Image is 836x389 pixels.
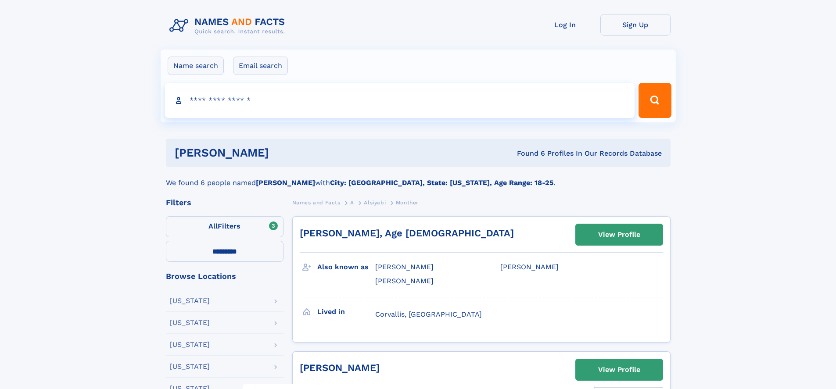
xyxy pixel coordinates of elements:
a: [PERSON_NAME], Age [DEMOGRAPHIC_DATA] [300,228,514,239]
div: View Profile [598,225,640,245]
span: Monther [396,200,419,206]
a: [PERSON_NAME] [300,362,380,373]
span: Alsiyabi [364,200,386,206]
span: [PERSON_NAME] [375,277,434,285]
a: Alsiyabi [364,197,386,208]
a: Log In [530,14,600,36]
a: View Profile [576,359,663,380]
h3: Lived in [317,304,375,319]
div: View Profile [598,360,640,380]
div: Filters [166,199,283,207]
div: Browse Locations [166,272,283,280]
h3: Also known as [317,260,375,275]
label: Name search [168,57,224,75]
a: A [350,197,354,208]
a: View Profile [576,224,663,245]
label: Filters [166,216,283,237]
span: [PERSON_NAME] [500,263,559,271]
div: [US_STATE] [170,319,210,326]
b: [PERSON_NAME] [256,178,315,187]
label: Email search [233,57,288,75]
div: [US_STATE] [170,341,210,348]
div: Found 6 Profiles In Our Records Database [393,149,662,158]
span: [PERSON_NAME] [375,263,434,271]
b: City: [GEOGRAPHIC_DATA], State: [US_STATE], Age Range: 18-25 [330,178,553,187]
span: Corvallis, [GEOGRAPHIC_DATA] [375,310,482,318]
span: A [350,200,354,206]
div: We found 6 people named with . [166,167,671,188]
div: [US_STATE] [170,297,210,304]
a: Sign Up [600,14,671,36]
div: [US_STATE] [170,363,210,370]
a: Names and Facts [292,197,341,208]
h1: [PERSON_NAME] [175,147,393,158]
input: search input [165,83,635,118]
img: Logo Names and Facts [166,14,292,38]
button: Search Button [639,83,671,118]
span: All [208,222,218,230]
